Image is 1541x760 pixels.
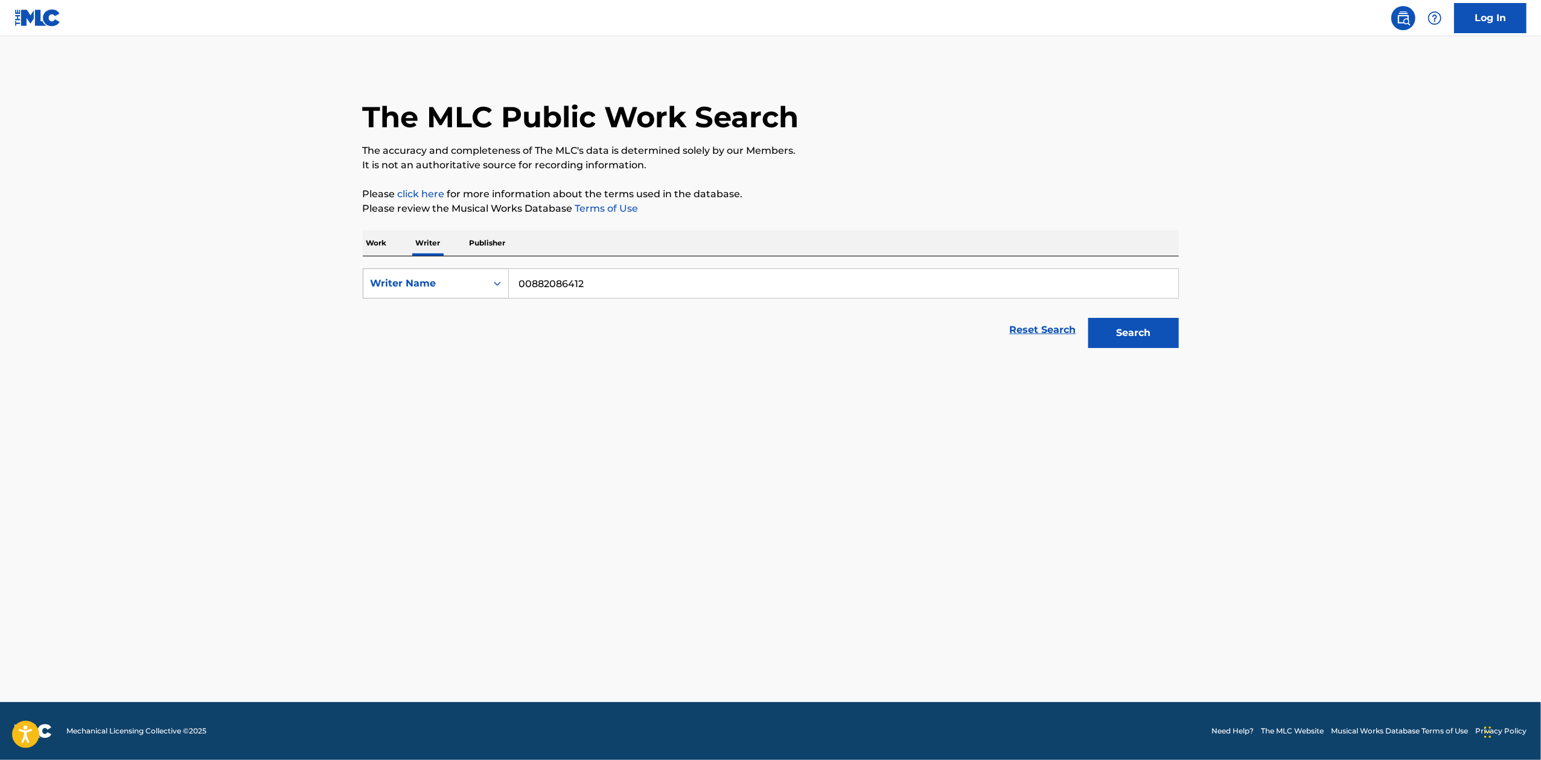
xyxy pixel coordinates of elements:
img: help [1428,11,1442,25]
span: Mechanical Licensing Collective © 2025 [66,726,206,736]
p: Publisher [466,230,509,256]
iframe: Chat Widget [1481,702,1541,760]
p: It is not an authoritative source for recording information. [363,158,1179,173]
div: Drag [1484,714,1492,750]
div: Writer Name [371,276,479,291]
a: Privacy Policy [1475,726,1527,736]
img: logo [14,724,52,738]
div: Help [1423,6,1447,30]
p: Work [363,230,391,256]
form: Search Form [363,268,1179,354]
button: Search [1088,318,1179,348]
h1: The MLC Public Work Search [363,99,799,135]
a: Terms of Use [573,203,639,214]
a: Log In [1454,3,1527,33]
a: Need Help? [1211,726,1254,736]
img: search [1396,11,1411,25]
p: Please review the Musical Works Database [363,201,1179,216]
p: The accuracy and completeness of The MLC's data is determined solely by our Members. [363,144,1179,158]
a: Reset Search [1004,317,1082,343]
a: Musical Works Database Terms of Use [1331,726,1468,736]
a: The MLC Website [1261,726,1324,736]
p: Please for more information about the terms used in the database. [363,187,1179,201]
a: click here [398,188,445,200]
a: Public Search [1391,6,1415,30]
img: MLC Logo [14,9,61,27]
p: Writer [412,230,444,256]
